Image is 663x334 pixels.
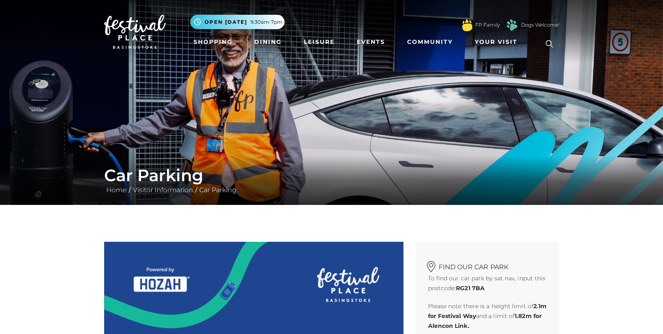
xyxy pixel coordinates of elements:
[251,34,285,50] a: Dining
[197,186,239,194] a: Car Parking
[475,21,500,29] a: FP Family
[98,166,565,195] div: / /
[131,186,195,194] a: Visitor Information
[428,273,547,293] p: To find our car park by sat nav, input this postcode:
[428,258,547,271] h2: Find our car park
[353,34,388,50] a: Events
[104,15,166,49] img: Festival Place Logo
[456,284,485,292] strong: RG21 7BA
[475,38,517,46] span: Your Visit
[205,18,247,26] span: Open [DATE]
[190,15,285,29] button: Open [DATE] 9.30am-7pm
[104,186,129,194] a: Home
[521,21,559,29] a: Dogs Welcome!
[190,34,236,50] a: Shopping
[428,301,547,331] p: Please note there is a height limit of and a limit of
[251,18,283,26] span: 9.30am-7pm
[472,34,525,50] a: Your Visit
[404,34,456,50] a: Community
[104,166,559,185] h1: Car Parking
[301,34,338,50] a: Leisure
